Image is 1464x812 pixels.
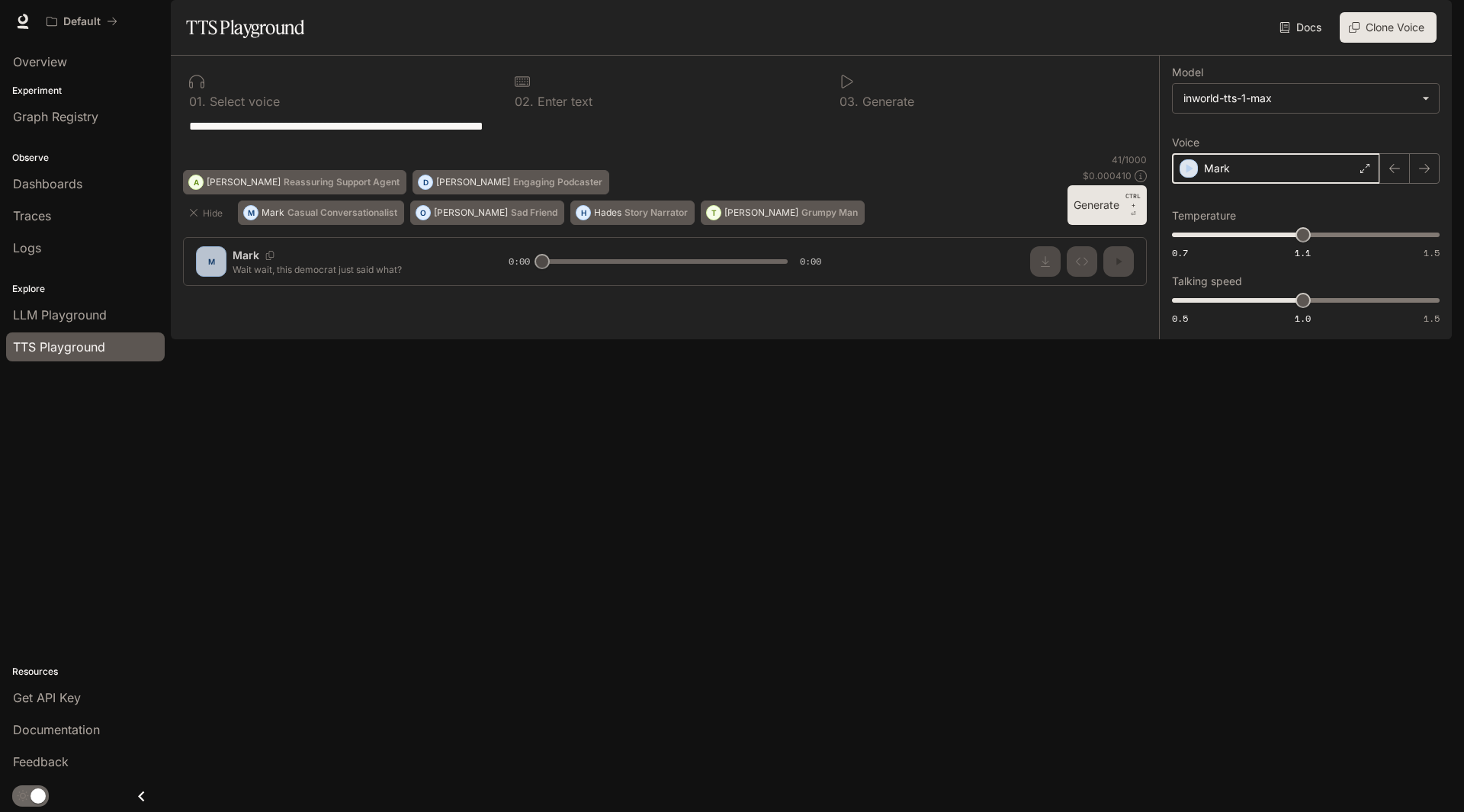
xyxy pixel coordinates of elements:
p: Mark [1204,161,1230,176]
div: O [416,201,430,225]
p: Engaging Podcaster [513,178,602,187]
p: Grumpy Man [801,208,858,217]
p: Mark [262,208,284,217]
p: ⏎ [1125,191,1141,219]
span: 1.5 [1424,312,1440,325]
p: 0 1 . [189,95,206,108]
button: HHadesStory Narrator [570,201,695,225]
p: Sad Friend [511,208,557,217]
p: Casual Conversationalist [287,208,397,217]
p: Story Narrator [624,208,688,217]
h1: TTS Playground [186,12,304,43]
span: 1.1 [1295,246,1311,259]
p: [PERSON_NAME] [207,178,281,187]
div: T [707,201,721,225]
p: $ 0.000410 [1083,169,1132,182]
div: H [576,201,590,225]
p: [PERSON_NAME] [724,208,798,217]
button: GenerateCTRL +⏎ [1067,185,1147,225]
button: O[PERSON_NAME]Sad Friend [410,201,564,225]
p: Select voice [206,95,280,108]
button: A[PERSON_NAME]Reassuring Support Agent [183,170,406,194]
span: 1.5 [1424,246,1440,259]
div: inworld-tts-1-max [1183,91,1414,106]
p: Enter text [534,95,592,108]
button: Hide [183,201,232,225]
p: [PERSON_NAME] [436,178,510,187]
p: 41 / 1000 [1112,153,1147,166]
p: [PERSON_NAME] [434,208,508,217]
p: Hades [594,208,621,217]
span: 0.5 [1172,312,1188,325]
a: Docs [1276,12,1328,43]
p: Reassuring Support Agent [284,178,400,187]
button: Clone Voice [1340,12,1437,43]
button: All workspaces [40,6,124,37]
div: A [189,170,203,194]
div: inworld-tts-1-max [1173,84,1439,113]
p: Temperature [1172,210,1236,221]
p: 0 2 . [515,95,534,108]
p: Generate [859,95,914,108]
span: 1.0 [1295,312,1311,325]
div: D [419,170,432,194]
p: Talking speed [1172,276,1242,287]
span: 0.7 [1172,246,1188,259]
p: CTRL + [1125,191,1141,210]
button: MMarkCasual Conversationalist [238,201,404,225]
p: 0 3 . [840,95,859,108]
p: Voice [1172,137,1199,148]
div: M [244,201,258,225]
p: Model [1172,67,1203,78]
button: D[PERSON_NAME]Engaging Podcaster [413,170,609,194]
button: T[PERSON_NAME]Grumpy Man [701,201,865,225]
p: Default [63,15,101,28]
